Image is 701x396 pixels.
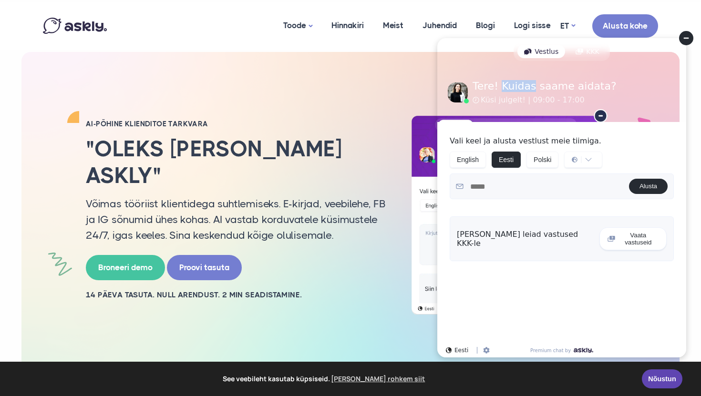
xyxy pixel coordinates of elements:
[560,19,575,33] a: ET
[167,255,242,280] a: Proovi tasuta
[86,136,386,188] h2: "Oleks [PERSON_NAME] Askly"
[86,290,386,300] h2: 14 PÄEVA TASUTA. NULL ARENDUST. 2 MIN SEADISTAMINE.
[373,2,413,49] a: Meist
[274,2,322,50] a: Toode
[14,372,635,386] span: See veebileht kasutab küpsiseid.
[330,372,427,386] a: learn more about cookies
[642,369,682,388] a: Nõustun
[401,109,649,315] img: AI multilingual chat
[413,2,466,49] a: Juhendid
[86,119,386,129] h2: AI-PÕHINE KLIENDITOE TARKVARA
[466,2,505,49] a: Blogi
[43,18,107,34] img: Askly
[430,30,694,365] iframe: Askly chat
[86,255,165,280] a: Broneeri demo
[505,2,560,49] a: Logi sisse
[322,2,373,49] a: Hinnakiri
[592,14,658,38] a: Alusta kohe
[86,196,386,243] p: Võimas tööriist klientidega suhtlemiseks. E-kirjad, veebilehe, FB ja IG sõnumid ühes kohas. AI va...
